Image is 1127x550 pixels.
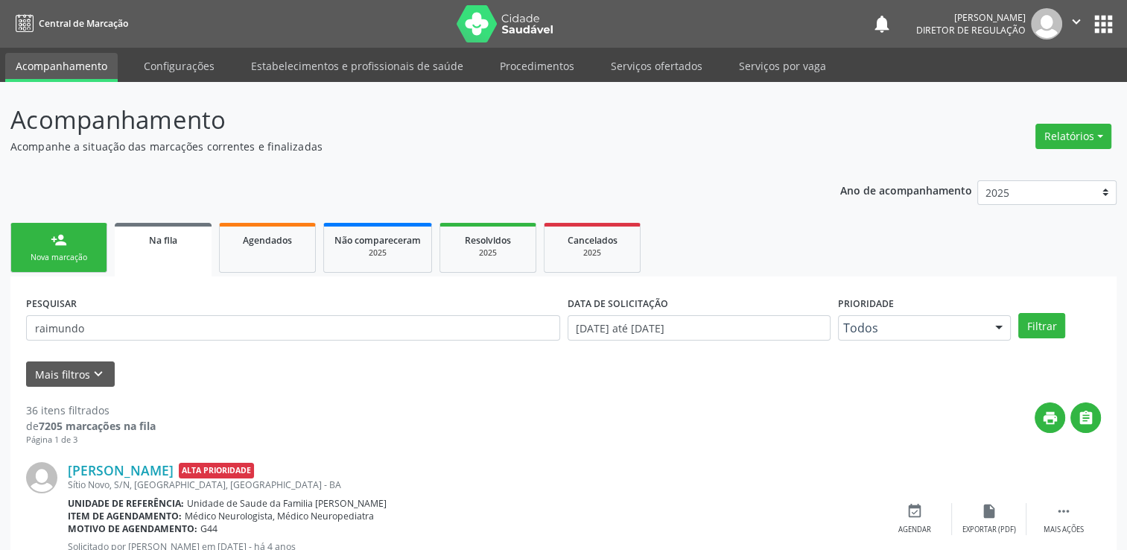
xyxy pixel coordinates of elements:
a: Serviços por vaga [728,53,836,79]
span: Agendados [243,234,292,247]
button: print [1035,402,1065,433]
span: Cancelados [568,234,618,247]
button: apps [1091,11,1117,37]
a: Central de Marcação [10,11,128,36]
span: Na fila [149,234,177,247]
a: Estabelecimentos e profissionais de saúde [241,53,474,79]
b: Motivo de agendamento: [68,522,197,535]
button: Mais filtroskeyboard_arrow_down [26,361,115,388]
div: Mais ações [1044,525,1084,535]
input: Nome, CNS [26,315,560,341]
b: Unidade de referência: [68,497,184,510]
button:  [1070,402,1101,433]
span: Diretor de regulação [916,24,1026,37]
div: 2025 [555,247,629,259]
span: G44 [200,522,218,535]
span: Alta Prioridade [179,463,254,478]
img: img [1031,8,1062,39]
div: 2025 [451,247,525,259]
span: Unidade de Saude da Familia [PERSON_NAME] [187,497,387,510]
i: print [1042,410,1058,426]
i: insert_drive_file [981,503,997,519]
label: Prioridade [838,292,894,315]
button: Relatórios [1035,124,1111,149]
span: Não compareceram [334,234,421,247]
div: Exportar (PDF) [962,525,1016,535]
a: Acompanhamento [5,53,118,82]
div: Página 1 de 3 [26,434,156,446]
p: Acompanhamento [10,101,785,139]
button:  [1062,8,1091,39]
div: Sítio Novo, S/N, [GEOGRAPHIC_DATA], [GEOGRAPHIC_DATA] - BA [68,478,877,491]
div: 36 itens filtrados [26,402,156,418]
div: person_add [51,232,67,248]
input: Selecione um intervalo [568,315,831,341]
img: img [26,462,57,493]
span: Médico Neurologista, Médico Neuropediatra [185,510,374,522]
i:  [1055,503,1072,519]
i:  [1068,13,1085,30]
i:  [1078,410,1094,426]
a: Serviços ofertados [600,53,713,79]
p: Ano de acompanhamento [840,180,972,199]
i: event_available [907,503,923,519]
button: notifications [872,13,892,34]
span: Central de Marcação [39,17,128,30]
label: DATA DE SOLICITAÇÃO [568,292,668,315]
div: de [26,418,156,434]
span: Resolvidos [465,234,511,247]
b: Item de agendamento: [68,510,182,522]
p: Acompanhe a situação das marcações correntes e finalizadas [10,139,785,154]
div: 2025 [334,247,421,259]
button: Filtrar [1018,313,1065,338]
a: [PERSON_NAME] [68,462,174,478]
i: keyboard_arrow_down [90,366,107,382]
strong: 7205 marcações na fila [39,419,156,433]
label: PESQUISAR [26,292,77,315]
div: Nova marcação [22,252,96,263]
a: Configurações [133,53,225,79]
div: [PERSON_NAME] [916,11,1026,24]
a: Procedimentos [489,53,585,79]
span: Todos [843,320,980,335]
div: Agendar [898,525,931,535]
